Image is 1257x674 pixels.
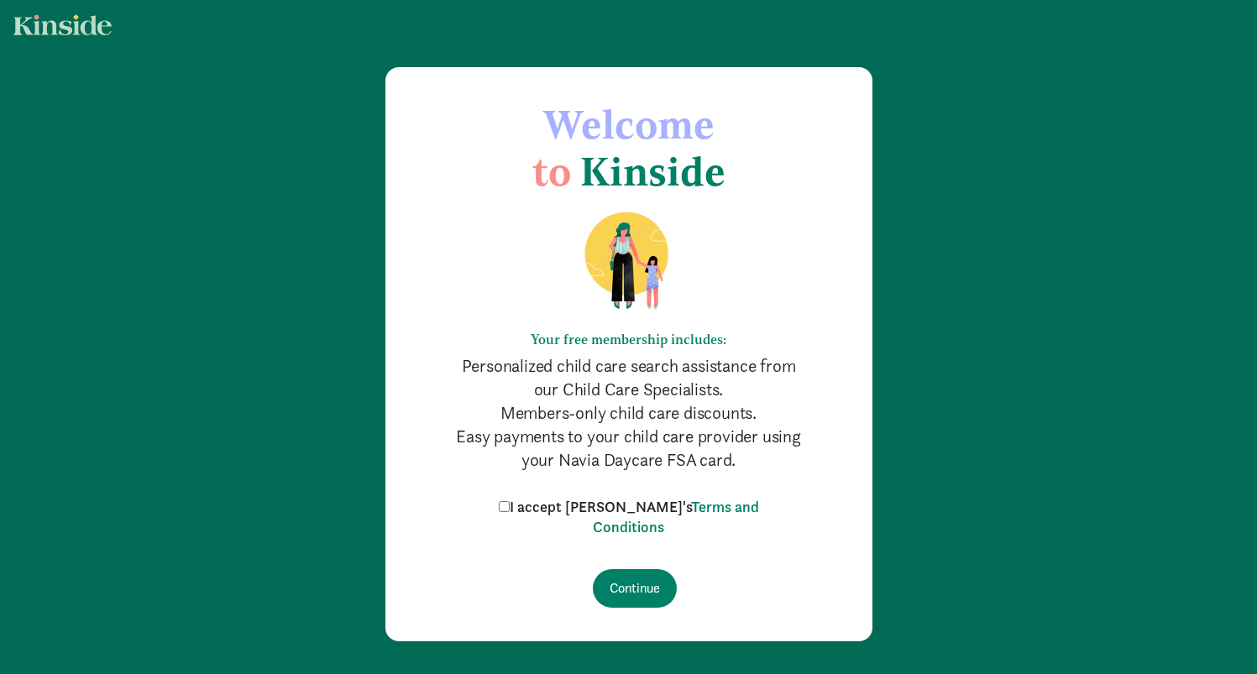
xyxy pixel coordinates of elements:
[453,332,805,347] h6: Your free membership includes:
[543,100,715,149] span: Welcome
[13,14,112,35] img: light.svg
[593,497,759,536] a: Terms and Conditions
[453,354,805,401] p: Personalized child care search assistance from our Child Care Specialists.
[532,147,571,196] span: to
[593,569,677,608] input: Continue
[453,425,805,472] p: Easy payments to your child care provider using your Navia Daycare FSA card.
[564,211,693,311] img: illustration-mom-daughter.png
[453,401,805,425] p: Members-only child care discounts.
[495,497,763,537] label: I accept [PERSON_NAME]'s
[580,147,725,196] span: Kinside
[499,501,510,512] input: I accept [PERSON_NAME]'sTerms and Conditions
